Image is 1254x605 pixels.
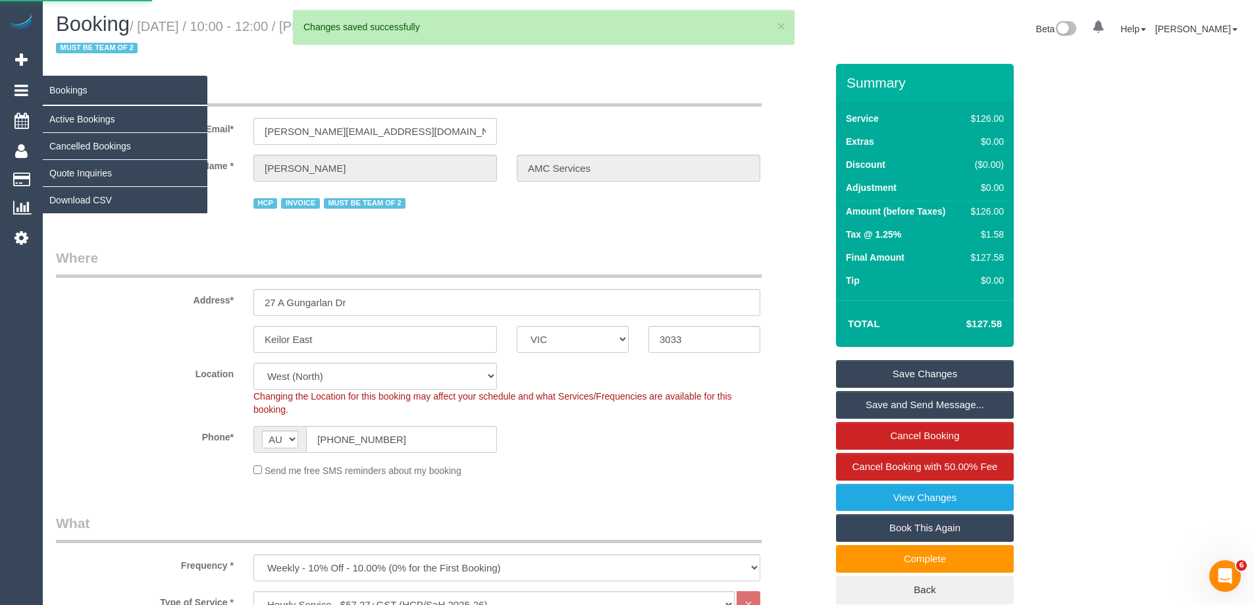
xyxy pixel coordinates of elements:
label: Frequency * [46,554,244,572]
a: Cancel Booking with 50.00% Fee [836,453,1014,481]
a: Help [1120,24,1146,34]
label: Location [46,363,244,381]
div: $0.00 [966,181,1004,194]
legend: Where [56,248,762,278]
div: $0.00 [966,135,1004,148]
input: Email* [253,118,497,145]
ul: Bookings [43,105,207,214]
label: Service [846,112,879,125]
div: $127.58 [966,251,1004,264]
span: Send me free SMS reminders about my booking [265,465,461,476]
iframe: Intercom live chat [1209,560,1241,592]
input: Suburb* [253,326,497,353]
a: Beta [1036,24,1077,34]
a: Quote Inquiries [43,160,207,186]
a: [PERSON_NAME] [1155,24,1238,34]
a: Complete [836,545,1014,573]
span: HCP [253,198,277,209]
a: View Changes [836,484,1014,512]
a: Cancel Booking [836,422,1014,450]
button: × [777,19,785,33]
label: Phone* [46,426,244,444]
a: Active Bookings [43,106,207,132]
span: Booking [56,13,130,36]
label: Address* [46,289,244,307]
label: Final Amount [846,251,904,264]
a: Back [836,576,1014,604]
legend: Who [56,77,762,107]
input: Phone* [306,426,497,453]
input: First Name* [253,155,497,182]
a: Book This Again [836,514,1014,542]
span: MUST BE TEAM OF 2 [56,43,138,53]
label: Amount (before Taxes) [846,205,945,218]
a: Save Changes [836,360,1014,388]
label: Extras [846,135,874,148]
span: Bookings [43,75,207,105]
label: Tax @ 1.25% [846,228,901,241]
img: Automaid Logo [8,13,34,32]
span: MUST BE TEAM OF 2 [324,198,405,209]
span: 6 [1236,560,1247,571]
div: $126.00 [966,112,1004,125]
h3: Summary [847,75,1007,90]
a: Cancelled Bookings [43,133,207,159]
div: $0.00 [966,274,1004,287]
h4: $127.58 [927,319,1002,330]
span: Cancel Booking with 50.00% Fee [852,461,998,472]
input: Post Code* [648,326,760,353]
img: New interface [1055,21,1076,38]
label: Tip [846,274,860,287]
div: $1.58 [966,228,1004,241]
span: INVOICE [281,198,319,209]
label: Discount [846,158,885,171]
input: Last Name* [517,155,760,182]
div: $126.00 [966,205,1004,218]
div: Changes saved successfully [303,20,784,34]
label: Adjustment [846,181,897,194]
span: Changing the Location for this booking may affect your schedule and what Services/Frequencies are... [253,391,732,415]
a: Save and Send Message... [836,391,1014,419]
legend: What [56,513,762,543]
a: Download CSV [43,187,207,213]
div: ($0.00) [966,158,1004,171]
strong: Total [848,318,880,329]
